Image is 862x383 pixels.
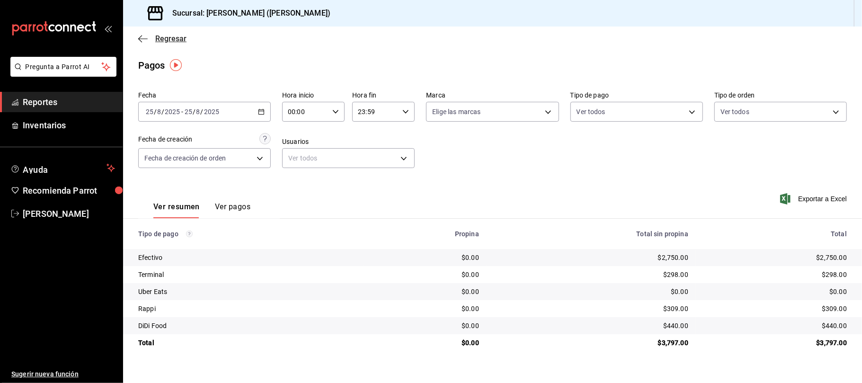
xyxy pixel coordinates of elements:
[494,230,688,238] div: Total sin propina
[10,57,116,77] button: Pregunta a Parrot AI
[165,8,330,19] h3: Sucursal: [PERSON_NAME] ([PERSON_NAME])
[494,321,688,330] div: $440.00
[161,108,164,116] span: /
[154,108,157,116] span: /
[153,202,250,218] div: navigation tabs
[372,287,479,296] div: $0.00
[372,253,479,262] div: $0.00
[204,108,220,116] input: ----
[186,231,193,237] svg: Los pagos realizados con Pay y otras terminales son montos brutos.
[138,321,356,330] div: DiDi Food
[138,34,187,43] button: Regresar
[138,253,356,262] div: Efectivo
[138,134,192,144] div: Fecha de creación
[372,270,479,279] div: $0.00
[570,92,703,99] label: Tipo de pago
[494,304,688,313] div: $309.00
[703,321,847,330] div: $440.00
[201,108,204,116] span: /
[282,92,345,99] label: Hora inicio
[138,287,356,296] div: Uber Eats
[282,148,415,168] div: Ver todos
[138,92,271,99] label: Fecha
[23,184,115,197] span: Recomienda Parrot
[372,304,479,313] div: $0.00
[703,253,847,262] div: $2,750.00
[138,304,356,313] div: Rappi
[372,321,479,330] div: $0.00
[138,230,356,238] div: Tipo de pago
[372,338,479,347] div: $0.00
[26,62,102,72] span: Pregunta a Parrot AI
[138,270,356,279] div: Terminal
[145,108,154,116] input: --
[184,108,193,116] input: --
[282,139,415,145] label: Usuarios
[782,193,847,205] button: Exportar a Excel
[138,58,165,72] div: Pagos
[193,108,196,116] span: /
[23,207,115,220] span: [PERSON_NAME]
[703,287,847,296] div: $0.00
[11,369,115,379] span: Sugerir nueva función
[703,338,847,347] div: $3,797.00
[577,107,605,116] span: Ver todos
[714,92,847,99] label: Tipo de orden
[181,108,183,116] span: -
[703,304,847,313] div: $309.00
[23,96,115,108] span: Reportes
[164,108,180,116] input: ----
[23,119,115,132] span: Inventarios
[7,69,116,79] a: Pregunta a Parrot AI
[104,25,112,32] button: open_drawer_menu
[170,59,182,71] img: Tooltip marker
[144,153,226,163] span: Fecha de creación de orden
[494,287,688,296] div: $0.00
[703,230,847,238] div: Total
[215,202,250,218] button: Ver pagos
[494,338,688,347] div: $3,797.00
[432,107,480,116] span: Elige las marcas
[138,338,356,347] div: Total
[352,92,415,99] label: Hora fin
[720,107,749,116] span: Ver todos
[196,108,201,116] input: --
[494,270,688,279] div: $298.00
[372,230,479,238] div: Propina
[153,202,200,218] button: Ver resumen
[703,270,847,279] div: $298.00
[155,34,187,43] span: Regresar
[494,253,688,262] div: $2,750.00
[23,162,103,174] span: Ayuda
[426,92,559,99] label: Marca
[157,108,161,116] input: --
